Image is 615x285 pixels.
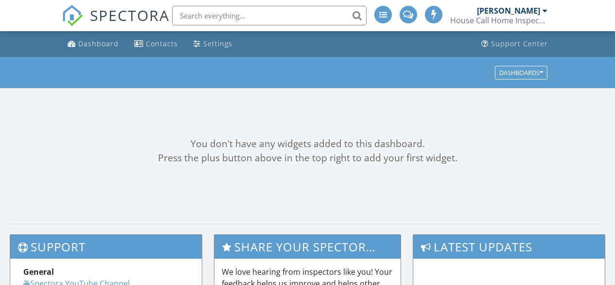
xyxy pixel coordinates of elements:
[23,266,54,277] strong: General
[64,35,123,53] a: Dashboard
[62,5,83,26] img: The Best Home Inspection Software - Spectora
[90,5,170,25] span: SPECTORA
[146,39,178,48] div: Contacts
[78,39,119,48] div: Dashboard
[491,39,548,48] div: Support Center
[413,235,605,259] h3: Latest Updates
[10,137,605,151] div: You don't have any widgets added to this dashboard.
[477,35,552,53] a: Support Center
[190,35,236,53] a: Settings
[203,39,232,48] div: Settings
[499,69,543,76] div: Dashboards
[450,16,547,25] div: House Call Home Inspection- Lake Charles, LA
[214,235,400,259] h3: Share Your Spectora Experience
[172,6,367,25] input: Search everything...
[477,6,540,16] div: [PERSON_NAME]
[130,35,182,53] a: Contacts
[495,66,547,79] button: Dashboards
[10,151,605,165] div: Press the plus button above in the top right to add your first widget.
[62,13,170,34] a: SPECTORA
[10,235,202,259] h3: Support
